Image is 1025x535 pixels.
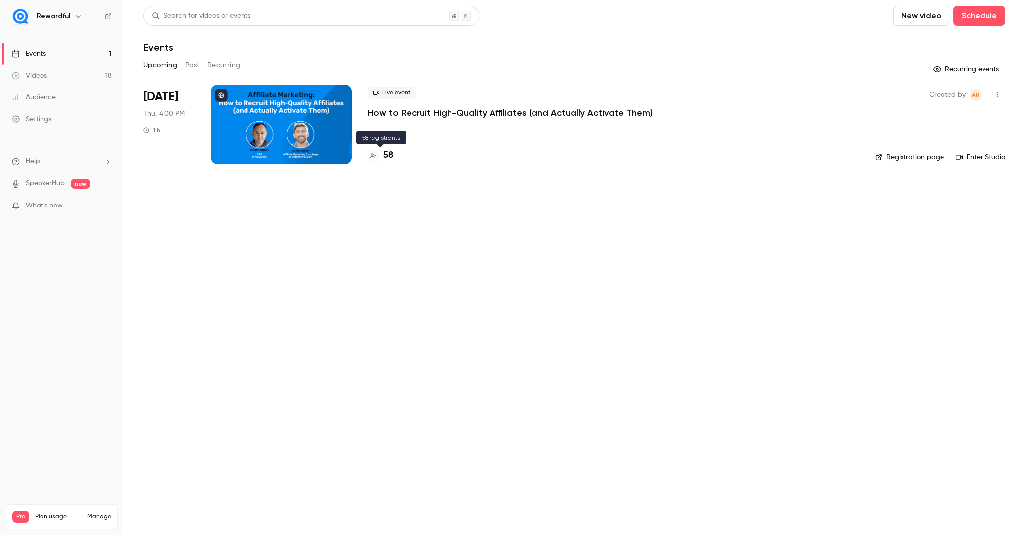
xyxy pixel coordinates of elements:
[929,89,966,101] span: Created by
[207,57,241,73] button: Recurring
[143,89,178,105] span: [DATE]
[953,6,1005,26] button: Schedule
[368,149,393,162] a: 58
[71,179,90,189] span: new
[875,152,944,162] a: Registration page
[143,57,177,73] button: Upcoming
[929,61,1005,77] button: Recurring events
[368,107,653,119] a: How to Recruit High-Quality Affiliates (and Actually Activate Them)
[12,49,46,59] div: Events
[368,87,416,99] span: Live event
[143,85,195,164] div: Sep 18 Thu, 5:00 PM (Europe/Paris)
[185,57,200,73] button: Past
[956,152,1005,162] a: Enter Studio
[143,41,173,53] h1: Events
[12,92,56,102] div: Audience
[26,156,40,166] span: Help
[12,156,112,166] li: help-dropdown-opener
[100,202,112,210] iframe: Noticeable Trigger
[12,511,29,523] span: Pro
[87,513,111,521] a: Manage
[383,149,393,162] h4: 58
[26,201,63,211] span: What's new
[143,109,185,119] span: Thu, 4:00 PM
[12,71,47,81] div: Videos
[152,11,250,21] div: Search for videos or events
[35,513,82,521] span: Plan usage
[12,8,28,24] img: Rewardful
[970,89,982,101] span: Audrey Rampon
[972,89,980,101] span: AR
[143,126,160,134] div: 1 h
[37,11,70,21] h6: Rewardful
[12,114,51,124] div: Settings
[26,178,65,189] a: SpeakerHub
[893,6,949,26] button: New video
